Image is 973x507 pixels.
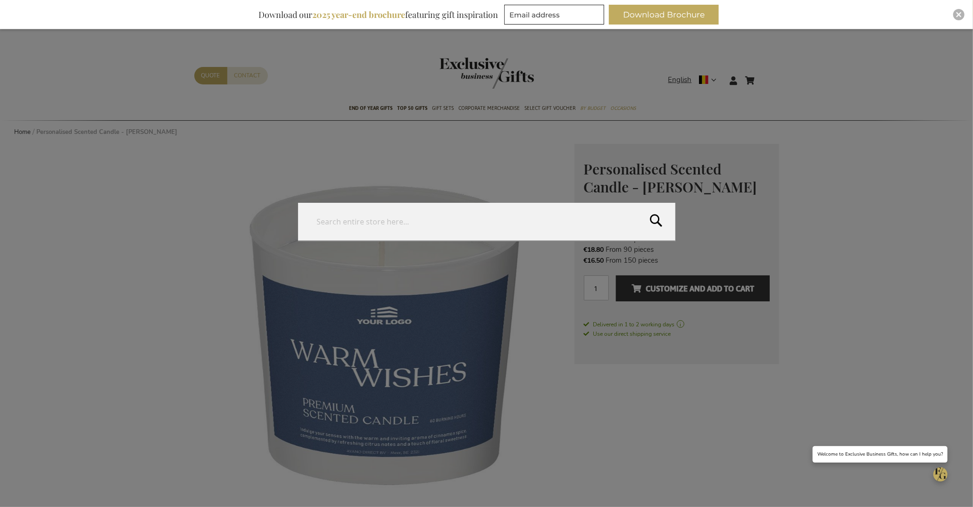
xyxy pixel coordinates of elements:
[953,9,965,20] div: Close
[504,5,607,27] form: marketing offers and promotions
[312,9,405,20] b: 2025 year-end brochure
[254,5,502,25] div: Download our featuring gift inspiration
[504,5,604,25] input: Email address
[298,203,675,241] input: Search entire store here...
[609,5,719,25] button: Download Brochure
[956,12,962,17] img: Close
